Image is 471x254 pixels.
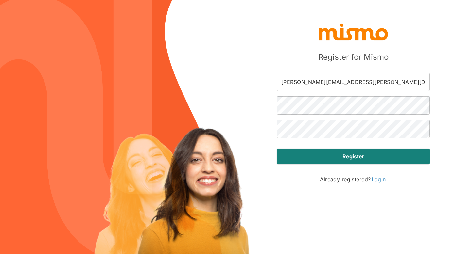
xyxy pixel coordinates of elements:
h5: Register for Mismo [318,52,389,62]
p: Already registered? [320,175,387,184]
input: Email [277,73,430,91]
strong: Register [342,152,364,160]
a: Login [371,175,387,183]
button: Register [277,149,430,164]
img: logo [317,22,389,41]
